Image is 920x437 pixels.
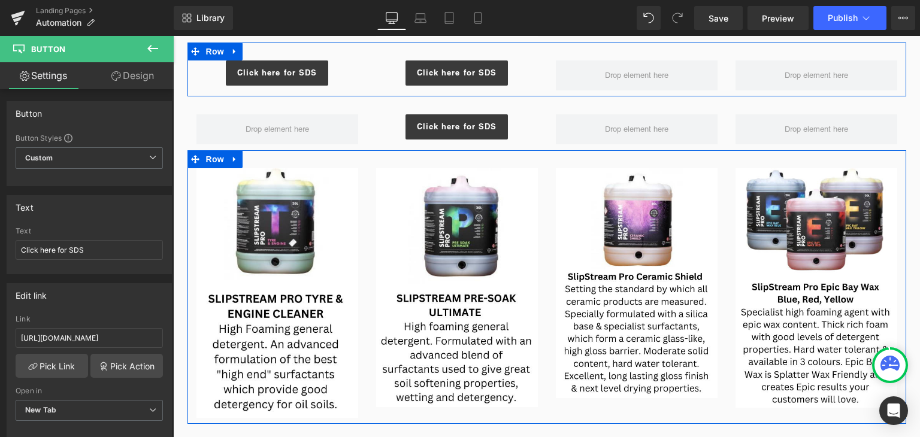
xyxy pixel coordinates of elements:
[377,6,406,30] a: Desktop
[762,12,794,25] span: Preview
[813,6,886,30] button: Publish
[244,86,323,95] span: Click here for SDS
[709,12,728,25] span: Save
[30,7,54,25] span: Row
[174,6,233,30] a: New Library
[16,284,47,301] div: Edit link
[435,6,464,30] a: Tablet
[16,133,163,142] div: Button Styles
[747,6,809,30] a: Preview
[406,6,435,30] a: Laptop
[464,6,492,30] a: Mobile
[16,328,163,348] input: https://your-shop.myshopify.com
[54,7,69,25] a: Expand / Collapse
[232,25,335,50] a: Click here for SDS
[54,114,69,132] a: Expand / Collapse
[196,13,225,23] span: Library
[16,354,88,378] a: Pick Link
[36,6,174,16] a: Landing Pages
[90,354,163,378] a: Pick Action
[25,405,56,414] b: New Tab
[25,153,53,163] b: Custom
[828,13,858,23] span: Publish
[31,44,65,54] span: Button
[637,6,661,30] button: Undo
[30,114,54,132] span: Row
[53,25,155,50] a: Click here for SDS
[16,227,163,235] div: Text
[16,315,163,323] div: Link
[89,62,176,89] a: Design
[879,396,908,425] div: Open Intercom Messenger
[16,196,34,213] div: Text
[232,78,335,104] a: Click here for SDS
[36,18,81,28] span: Automation
[64,32,144,41] span: Click here for SDS
[665,6,689,30] button: Redo
[244,32,323,41] span: Click here for SDS
[16,387,163,395] div: Open in
[16,102,42,119] div: Button
[891,6,915,30] button: More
